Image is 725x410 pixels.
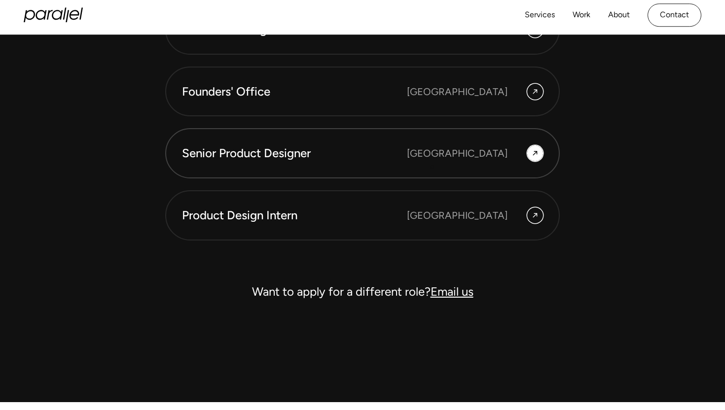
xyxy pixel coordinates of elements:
[407,84,507,99] div: [GEOGRAPHIC_DATA]
[165,190,560,240] a: Product Design Intern [GEOGRAPHIC_DATA]
[24,8,83,23] a: home
[182,145,407,162] div: Senior Product Designer
[165,128,560,178] a: Senior Product Designer [GEOGRAPHIC_DATA]
[165,67,560,117] a: Founders' Office [GEOGRAPHIC_DATA]
[182,207,407,224] div: Product Design Intern
[407,208,507,223] div: [GEOGRAPHIC_DATA]
[525,8,555,22] a: Services
[608,8,630,22] a: About
[648,3,701,27] a: Contact
[407,146,507,161] div: [GEOGRAPHIC_DATA]
[573,8,590,22] a: Work
[431,284,473,299] a: Email us
[182,83,407,100] div: Founders' Office
[165,280,560,304] div: Want to apply for a different role?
